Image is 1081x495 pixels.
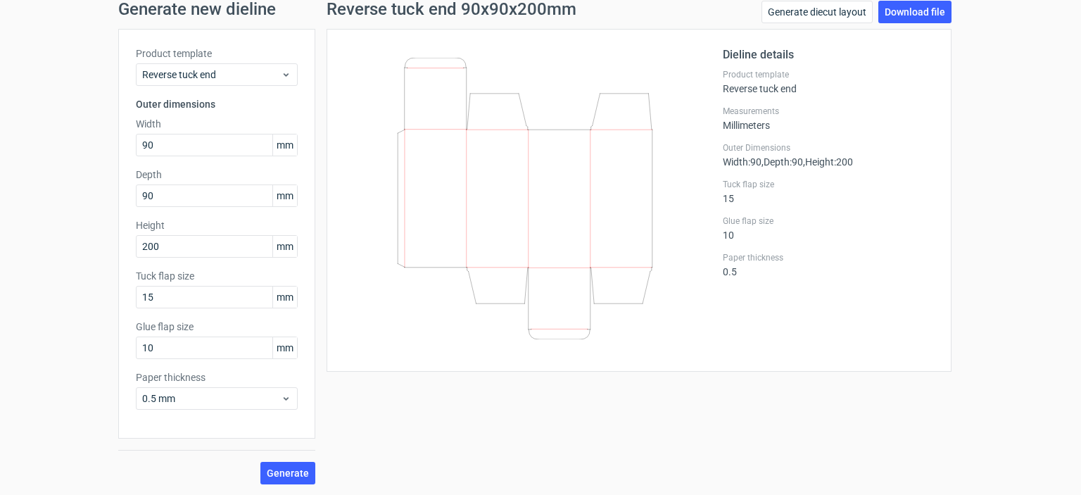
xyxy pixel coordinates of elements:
span: 0.5 mm [142,391,281,406]
label: Outer Dimensions [723,142,934,153]
label: Tuck flap size [723,179,934,190]
span: mm [272,134,297,156]
h1: Generate new dieline [118,1,963,18]
h2: Dieline details [723,46,934,63]
div: 0.5 [723,252,934,277]
h3: Outer dimensions [136,97,298,111]
h1: Reverse tuck end 90x90x200mm [327,1,576,18]
span: , Height : 200 [803,156,853,168]
span: mm [272,236,297,257]
label: Tuck flap size [136,269,298,283]
span: Width : 90 [723,156,761,168]
span: mm [272,287,297,308]
button: Generate [260,462,315,484]
a: Generate diecut layout [761,1,873,23]
label: Product template [136,46,298,61]
label: Height [136,218,298,232]
span: mm [272,337,297,358]
div: Millimeters [723,106,934,131]
a: Download file [878,1,952,23]
span: Generate [267,468,309,478]
label: Glue flap size [723,215,934,227]
label: Paper thickness [136,370,298,384]
span: , Depth : 90 [761,156,803,168]
label: Paper thickness [723,252,934,263]
label: Width [136,117,298,131]
label: Glue flap size [136,320,298,334]
label: Measurements [723,106,934,117]
div: Reverse tuck end [723,69,934,94]
div: 10 [723,215,934,241]
label: Product template [723,69,934,80]
span: Reverse tuck end [142,68,281,82]
div: 15 [723,179,934,204]
span: mm [272,185,297,206]
label: Depth [136,168,298,182]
